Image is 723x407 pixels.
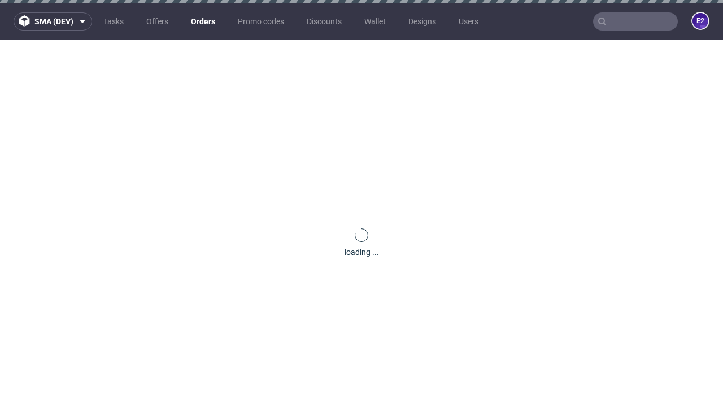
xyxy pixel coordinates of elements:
figcaption: e2 [692,13,708,29]
span: sma (dev) [34,18,73,25]
button: sma (dev) [14,12,92,31]
a: Orders [184,12,222,31]
a: Wallet [358,12,393,31]
a: Users [452,12,485,31]
a: Tasks [97,12,130,31]
a: Offers [140,12,175,31]
a: Designs [402,12,443,31]
a: Discounts [300,12,349,31]
div: loading ... [345,246,379,258]
a: Promo codes [231,12,291,31]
